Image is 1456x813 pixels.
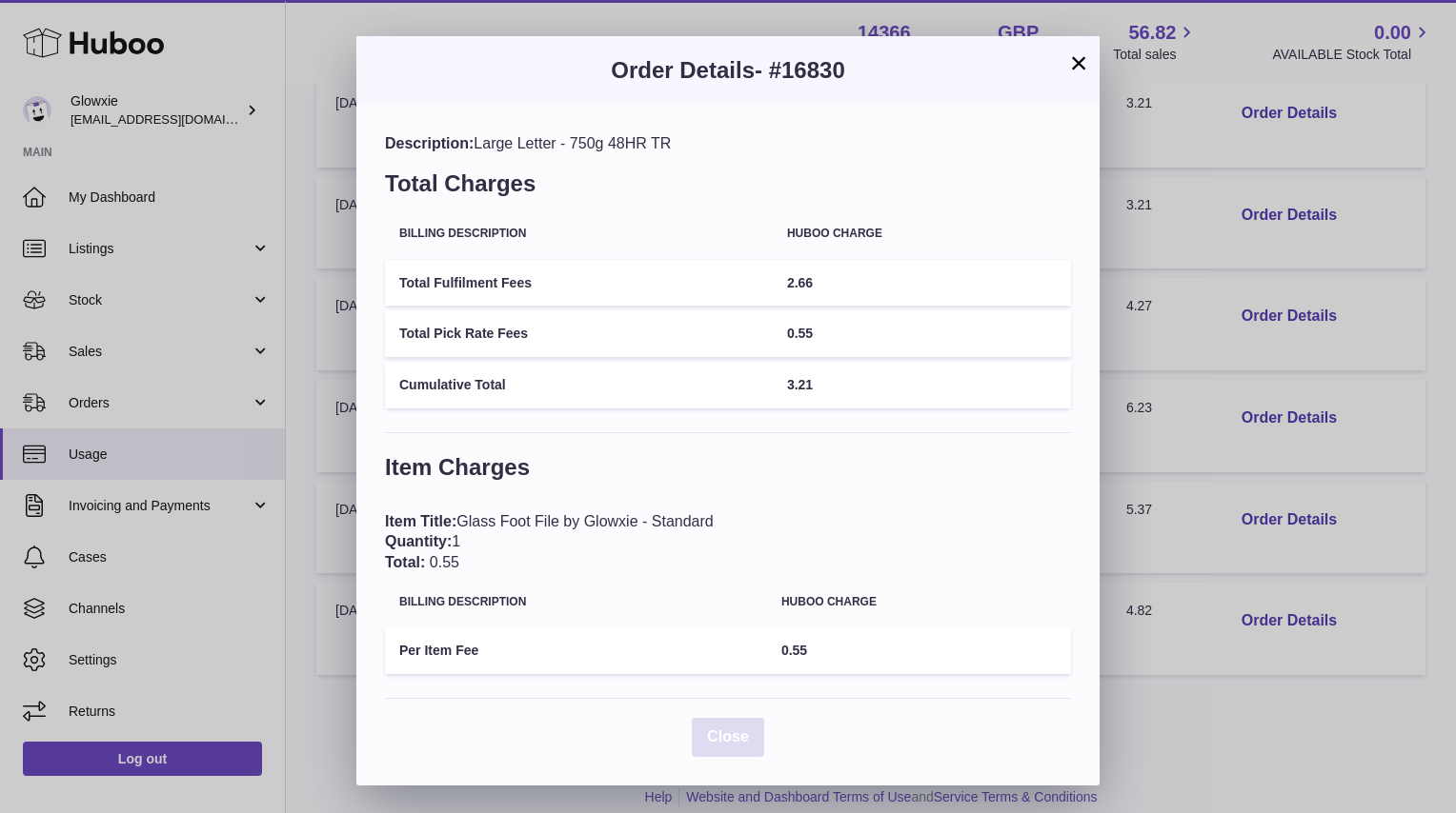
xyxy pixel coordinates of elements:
span: 2.66 [787,275,813,290]
button: Close [692,718,764,757]
h3: Item Charges [385,452,1071,492]
span: 0.55 [430,554,459,570]
th: Huboo charge [773,213,1071,254]
span: Quantity: [385,533,452,549]
span: 0.55 [781,643,807,658]
h3: Total Charges [385,169,1071,208]
div: Glass Foot File by Glowxie - Standard 1 [385,511,1071,573]
td: Cumulative Total [385,362,773,408]
span: 3.21 [787,377,813,392]
span: - #16830 [755,57,845,83]
div: Large Letter - 750g 48HR TR [385,133,1071,154]
th: Billing Description [385,213,773,254]
span: Description: [385,135,474,151]
button: × [1067,51,1090,74]
td: Total Pick Rate Fees [385,310,773,357]
td: Per Item Fee [385,627,767,674]
th: Billing Description [385,582,767,623]
th: Huboo charge [767,582,1071,623]
span: Close [707,728,749,744]
span: 0.55 [787,326,813,341]
span: Item Title: [385,513,456,529]
h3: Order Details [385,55,1071,86]
td: Total Fulfilment Fees [385,260,773,307]
span: Total: [385,554,425,570]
